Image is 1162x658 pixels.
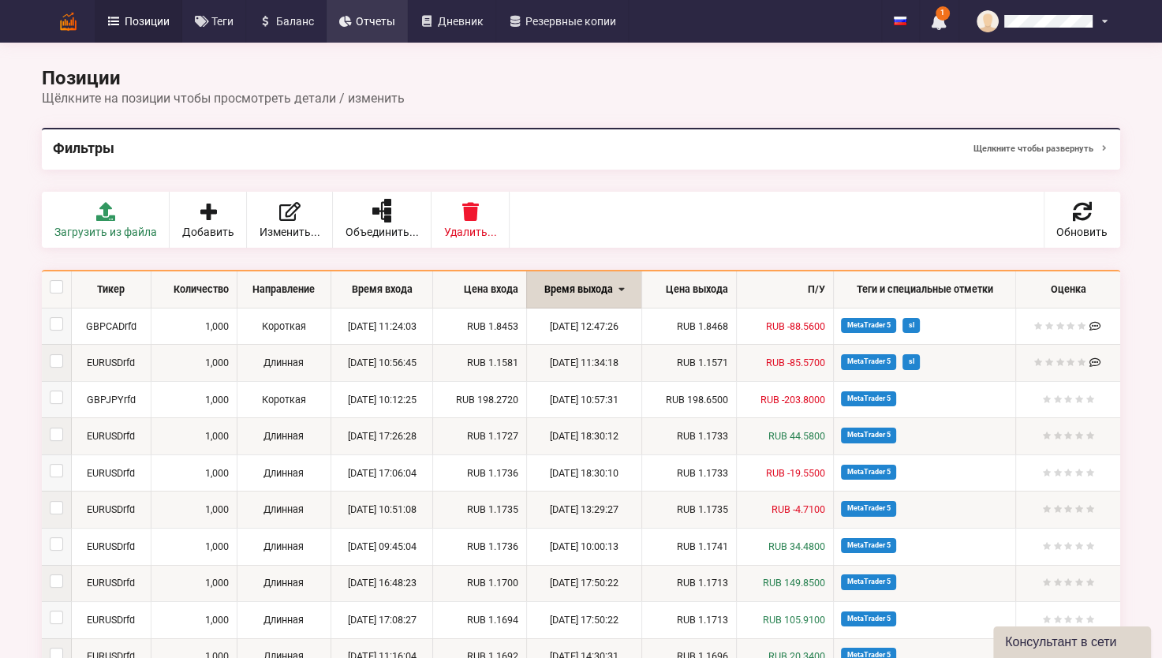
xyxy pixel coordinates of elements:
span: Добавить [182,226,234,237]
span: MetaTrader 5 [841,574,896,589]
th: Цена входа [432,271,526,308]
td: [DATE] 17:06:04 [331,454,432,492]
div: Щёлкните на позиции чтобы просмотреть детали / изменить [42,91,1120,106]
span: RUB -4.7100 [772,503,825,515]
td: [DATE] 17:26:28 [331,417,432,454]
span: RUB 149.8500 [763,577,825,589]
td: RUB 1.1713 [641,565,735,602]
td: 1,000 [151,308,237,345]
td: Длинная [237,528,331,565]
td: EURUSDrfd [71,491,151,528]
td: 1,000 [151,565,237,602]
td: [DATE] 09:45:04 [331,528,432,565]
span: Резервные копии [525,16,616,27]
td: RUB 1.8453 [432,308,526,345]
td: RUB 1.1571 [641,344,735,381]
td: 1,000 [151,601,237,638]
td: [DATE] 11:34:18 [526,344,641,381]
span: RUB 44.5800 [768,430,825,442]
td: Длинная [237,344,331,381]
img: no_avatar_64x64-c1df70be568ff5ffbc6dc4fa4a63b692.png [977,10,999,32]
span: MetaTrader 5 [841,318,896,333]
td: RUB 1.1735 [641,491,735,528]
td: GBPJPYrfd [71,381,151,418]
td: [DATE] 17:50:22 [526,601,641,638]
span: RUB 34.4800 [768,540,825,552]
span: sl [902,354,920,369]
a: Загрузить из файла [42,192,170,248]
h2: Позиции [42,66,1120,106]
td: RUB 1.1733 [641,417,735,454]
td: EURUSDrfd [71,528,151,565]
span: MetaTrader 5 [841,501,896,516]
td: Длинная [237,565,331,602]
td: RUB 1.8468 [641,308,735,345]
span: MetaTrader 5 [841,465,896,480]
td: EURUSDrfd [71,601,151,638]
td: [DATE] 10:57:31 [526,381,641,418]
td: [DATE] 11:24:03 [331,308,432,345]
td: [DATE] 13:29:27 [526,491,641,528]
span: RUB 105.9100 [763,614,825,626]
td: [DATE] 18:30:12 [526,417,641,454]
td: RUB 1.1733 [641,454,735,492]
td: [DATE] 10:00:13 [526,528,641,565]
td: 1,000 [151,381,237,418]
span: MetaTrader 5 [841,428,896,443]
span: RUB -203.8000 [760,394,825,406]
th: Количество [151,271,237,308]
span: MetaTrader 5 [841,611,896,626]
td: RUB 198.2720 [432,381,526,418]
td: Длинная [237,601,331,638]
td: 1,000 [151,528,237,565]
td: [DATE] 10:51:08 [331,491,432,528]
td: [DATE] 12:47:26 [526,308,641,345]
td: GBPCADrfd [71,308,151,345]
td: RUB 1.1736 [432,528,526,565]
td: [DATE] 16:48:23 [331,565,432,602]
span: Теги [211,16,234,27]
th: П/У [736,271,833,308]
span: Фильтры [53,140,114,156]
td: Длинная [237,491,331,528]
span: MetaTrader 5 [841,391,896,406]
td: EURUSDrfd [71,565,151,602]
span: Изменить... [260,226,320,237]
td: Длинная [237,454,331,492]
td: [DATE] 17:50:22 [526,565,641,602]
th: Направление [237,271,331,308]
th: Время выхода [526,271,641,308]
td: RUB 1.1713 [641,601,735,638]
td: EURUSDrfd [71,344,151,381]
span: Обновить [1056,226,1108,237]
td: RUB 1.1741 [641,528,735,565]
td: 1,000 [151,454,237,492]
td: RUB 1.1581 [432,344,526,381]
td: RUB 1.1700 [432,565,526,602]
td: [DATE] 10:56:45 [331,344,432,381]
th: Теги и специальные отметки [833,271,1016,308]
th: Время входа [331,271,432,308]
span: RUB -19.5500 [766,467,825,479]
span: Отчеты [356,16,395,27]
td: RUB 1.1727 [432,417,526,454]
td: Короткая [237,308,331,345]
span: sl [902,318,920,333]
th: Тикер [71,271,151,308]
td: 1,000 [151,417,237,454]
td: RUB 198.6500 [641,381,735,418]
span: RUB -88.5600 [766,320,825,332]
span: MetaTrader 5 [841,354,896,369]
td: Длинная [237,417,331,454]
td: 1,000 [151,491,237,528]
td: [DATE] 10:12:25 [331,381,432,418]
td: [DATE] 18:30:10 [526,454,641,492]
span: Удалить... [444,226,497,237]
td: 1,000 [151,344,237,381]
img: logo-5391b84d95ca78eb0fcbe8eb83ca0fe5.png [54,8,82,36]
td: RUB 1.1736 [432,454,526,492]
th: Цена выхода [641,271,735,308]
span: MetaTrader 5 [841,538,896,553]
span: Объединить... [346,226,419,237]
iframe: chat widget [993,623,1154,658]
